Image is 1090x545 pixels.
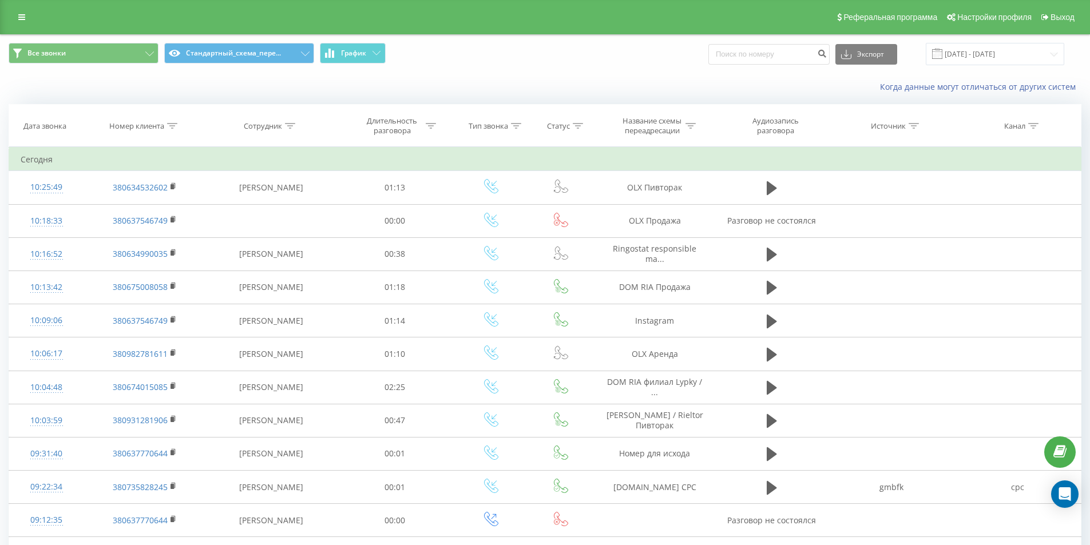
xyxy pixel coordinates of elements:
a: Когда данные могут отличаться от других систем [880,81,1081,92]
td: 00:47 [336,404,454,437]
td: 00:01 [336,471,454,504]
td: [PERSON_NAME] [205,437,336,470]
span: Настройки профиля [957,13,1032,22]
div: Дата звонка [23,121,66,131]
span: DOM RIA филиал Lypky / ... [607,376,702,397]
td: OLX Пивторак [594,171,716,204]
div: Аудиозапись разговора [739,116,813,136]
td: OLX Продажа [594,204,716,237]
td: [PERSON_NAME] [205,171,336,204]
td: DOM RIA Продажа [594,270,716,304]
td: Instagram [594,304,716,337]
td: 00:01 [336,437,454,470]
td: [PERSON_NAME] [205,270,336,304]
span: Ringostat responsible ma... [613,243,696,264]
a: 380637546749 [113,315,168,326]
span: Выход [1051,13,1075,22]
a: 380634990035 [113,248,168,259]
td: [PERSON_NAME] [205,337,336,371]
a: 380637770644 [113,448,168,459]
div: 10:25:49 [21,176,72,198]
div: 10:03:59 [21,409,72,432]
td: 00:38 [336,237,454,270]
div: 10:16:52 [21,243,72,265]
div: Open Intercom Messenger [1051,480,1079,508]
td: gmbfk [828,471,954,504]
td: cpc [954,471,1081,504]
div: Название схемы переадресации [621,116,683,136]
a: 380634532602 [113,182,168,193]
a: 380674015085 [113,381,168,392]
td: Сегодня [9,148,1081,171]
div: 10:06:17 [21,343,72,365]
div: 10:18:33 [21,210,72,232]
div: 10:04:48 [21,376,72,399]
td: 01:14 [336,304,454,337]
div: Источник [871,121,906,131]
span: Разговор не состоялся [727,215,816,226]
div: 10:09:06 [21,309,72,332]
td: [PERSON_NAME] [205,237,336,270]
td: OLX Аренда [594,337,716,371]
span: Разговор не состоялся [727,515,816,526]
td: [PERSON_NAME] [205,504,336,537]
div: Номер клиента [109,121,164,131]
button: Стандартный_схема_пере... [164,43,314,63]
button: График [320,43,386,63]
td: 00:00 [336,504,454,537]
td: 01:18 [336,270,454,304]
input: Поиск по номеру [708,44,830,65]
span: Реферальная программа [843,13,937,22]
div: 09:12:35 [21,509,72,531]
a: 380637546749 [113,215,168,226]
button: Все звонки [9,43,158,63]
div: 10:13:42 [21,276,72,299]
div: Длительность разговора [362,116,423,136]
td: 02:25 [336,371,454,404]
a: 380735828245 [113,482,168,492]
td: Номер для исхода [594,437,716,470]
span: График [341,49,366,57]
td: [DOMAIN_NAME] CPC [594,471,716,504]
td: [PERSON_NAME] [205,304,336,337]
span: Все звонки [27,49,66,58]
div: Канал [1004,121,1025,131]
div: Тип звонка [469,121,508,131]
td: 01:13 [336,171,454,204]
td: [PERSON_NAME] [205,371,336,404]
a: 380637770644 [113,515,168,526]
a: 380931281906 [113,415,168,425]
td: [PERSON_NAME] [205,404,336,437]
div: Статус [547,121,570,131]
td: 01:10 [336,337,454,371]
a: 380675008058 [113,281,168,292]
a: 380982781611 [113,348,168,359]
div: 09:31:40 [21,443,72,465]
div: 09:22:34 [21,476,72,498]
td: [PERSON_NAME] [205,471,336,504]
td: [PERSON_NAME] / Rieltor Пивторак [594,404,716,437]
td: 00:00 [336,204,454,237]
div: Сотрудник [244,121,282,131]
button: Экспорт [835,44,897,65]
